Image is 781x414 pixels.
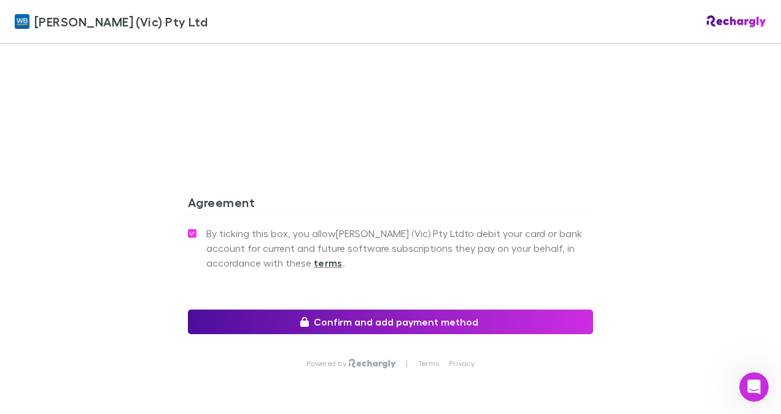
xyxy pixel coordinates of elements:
[306,359,349,369] p: Powered by
[707,15,766,28] img: Rechargly Logo
[206,226,593,270] span: By ticking this box, you allow [PERSON_NAME] (Vic) Pty Ltd to debit your card or bank account for...
[739,372,769,402] iframe: Intercom live chat
[418,359,439,369] a: Terms
[188,195,593,214] h3: Agreement
[314,257,343,269] strong: terms
[15,14,29,29] img: William Buck (Vic) Pty Ltd's Logo
[349,359,396,369] img: Rechargly Logo
[449,359,475,369] a: Privacy
[188,310,593,334] button: Confirm and add payment method
[406,359,408,369] p: |
[34,12,208,31] span: [PERSON_NAME] (Vic) Pty Ltd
